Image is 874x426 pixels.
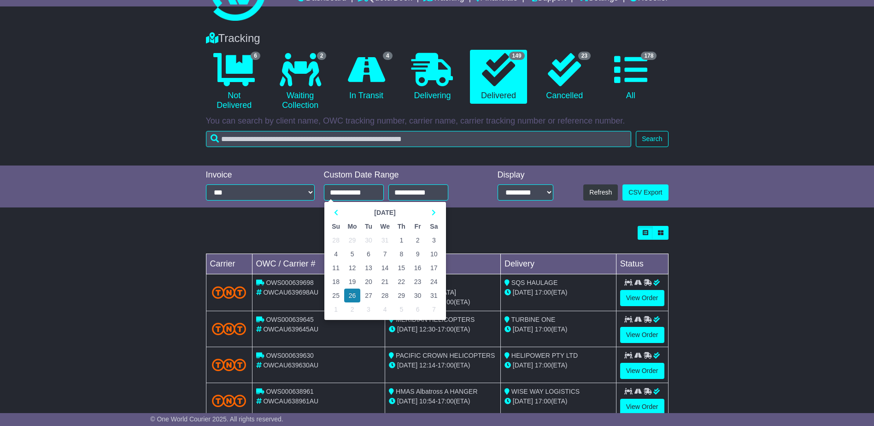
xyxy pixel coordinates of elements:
span: [DATE] [397,325,417,333]
span: OWCAU638961AU [263,397,318,405]
td: 26 [344,289,361,302]
span: 17:00 [535,397,551,405]
td: 20 [360,275,376,289]
td: 8 [393,247,410,261]
div: (ETA) [504,325,612,334]
span: OWCAU639645AU [263,325,318,333]
td: 11 [328,261,344,275]
span: WISE WAY LOGISTICS [511,388,580,395]
th: Select Month [344,206,426,219]
span: SQS HAULAGE [511,279,557,286]
td: 21 [377,275,393,289]
a: View Order [620,327,664,343]
td: 9 [410,247,426,261]
span: 2 [317,52,327,60]
td: 30 [410,289,426,302]
td: 3 [426,233,442,247]
span: OWS000639645 [266,316,314,323]
img: TNT_Domestic.png [212,286,246,299]
th: Mo [344,219,361,233]
td: 6 [410,302,426,316]
a: 2 Waiting Collection [272,50,328,114]
td: 6 [360,247,376,261]
td: 1 [393,233,410,247]
td: 16 [410,261,426,275]
span: 17:00 [535,325,551,333]
td: 7 [377,247,393,261]
td: 25 [328,289,344,302]
span: © One World Courier 2025. All rights reserved. [150,415,283,423]
div: Display [498,170,553,180]
span: [DATE] [397,361,417,369]
td: 15 [393,261,410,275]
div: (ETA) [504,396,612,406]
td: 31 [377,233,393,247]
td: 3 [360,302,376,316]
span: OWCAU639630AU [263,361,318,369]
td: 23 [410,275,426,289]
td: 31 [426,289,442,302]
td: 4 [377,302,393,316]
td: 30 [360,233,376,247]
span: 17:00 [438,325,454,333]
td: Carrier [206,254,252,274]
td: 13 [360,261,376,275]
span: OWS000639630 [266,352,314,359]
span: OWS000638961 [266,388,314,395]
td: 4 [328,247,344,261]
td: 1 [328,302,344,316]
a: View Order [620,290,664,306]
div: - (ETA) [389,396,497,406]
div: Tracking [201,32,673,45]
span: TURBINE ONE [511,316,556,323]
span: [DATE] [513,325,533,333]
span: 149 [509,52,525,60]
div: Custom Date Range [324,170,472,180]
a: 4 In Transit [338,50,394,104]
th: Th [393,219,410,233]
span: 17:00 [438,397,454,405]
a: View Order [620,363,664,379]
span: 10:54 [419,397,435,405]
th: Su [328,219,344,233]
td: 14 [377,261,393,275]
span: 17:00 [438,361,454,369]
a: 149 Delivered [470,50,527,104]
td: 2 [410,233,426,247]
span: [DATE] [513,289,533,296]
td: 29 [344,233,361,247]
th: Tu [360,219,376,233]
td: 28 [328,233,344,247]
a: 23 Cancelled [536,50,593,104]
span: OWCAU639698AU [263,289,318,296]
span: 17:00 [535,361,551,369]
span: 17:00 [535,289,551,296]
span: [DATE] [397,397,417,405]
span: OWS000639698 [266,279,314,286]
span: [DATE] [513,397,533,405]
span: HMAS Albatross A HANGER [396,388,477,395]
td: 19 [344,275,361,289]
span: 178 [641,52,657,60]
div: - (ETA) [389,361,497,370]
img: TNT_Domestic.png [212,359,246,371]
a: Delivering [404,50,461,104]
td: 28 [377,289,393,302]
span: 4 [383,52,393,60]
td: 2 [344,302,361,316]
td: 29 [393,289,410,302]
span: PACIFIC CROWN HELICOPTERS [396,352,495,359]
div: - (ETA) [389,325,497,334]
span: HELIPOWER PTY LTD [511,352,578,359]
button: Refresh [583,184,618,201]
td: 24 [426,275,442,289]
button: Search [636,131,668,147]
span: 6 [251,52,260,60]
img: TNT_Domestic.png [212,323,246,335]
td: 17 [426,261,442,275]
img: TNT_Domestic.png [212,395,246,407]
span: 23 [578,52,591,60]
td: 27 [360,289,376,302]
a: View Order [620,399,664,415]
span: 12:30 [419,325,435,333]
